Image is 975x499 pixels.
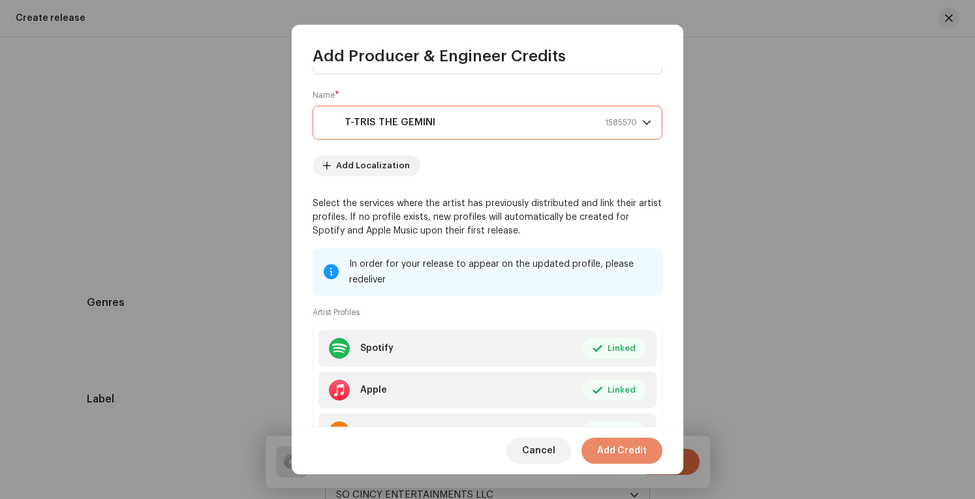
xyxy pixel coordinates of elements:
[605,106,637,139] span: 1585570
[313,155,420,176] button: Add Localization
[642,106,651,139] div: dropdown trigger
[582,338,646,359] button: Linked
[313,90,339,100] label: Name
[608,335,636,361] span: Linked
[360,343,394,354] div: Spotify
[582,380,646,401] button: Linked
[597,438,647,464] span: Add Credit
[345,106,435,139] strong: T-TRIS THE GEMINI
[336,153,410,179] span: Add Localization
[313,306,360,319] small: Artist Profiles
[324,115,339,130] img: 28946c06-1905-4eb5-8b70-ed4df10f747a
[349,256,652,288] div: In order for your release to appear on the updated profile, please redeliver
[324,106,642,139] span: T-TRIS THE GEMINI
[360,385,387,395] div: Apple
[506,438,571,464] button: Cancel
[313,197,662,238] p: Select the services where the artist has previously distributed and link their artist profiles. I...
[582,421,646,442] button: Linked
[522,438,555,464] span: Cancel
[581,438,662,464] button: Add Credit
[608,377,636,403] span: Linked
[313,46,566,67] span: Add Producer & Engineer Credits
